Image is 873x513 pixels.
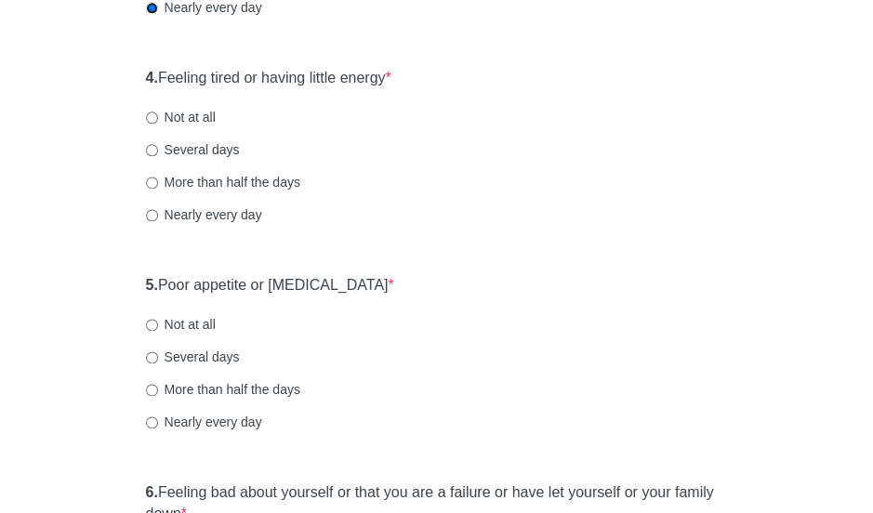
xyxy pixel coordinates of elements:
label: Not at all [146,108,216,126]
label: Nearly every day [146,413,262,431]
label: Not at all [146,315,216,334]
strong: 4. [146,70,158,85]
label: More than half the days [146,173,300,191]
label: Feeling tired or having little energy [146,68,391,89]
label: Several days [146,140,240,159]
strong: 5. [146,277,158,293]
input: Several days [146,351,158,363]
strong: 6. [146,484,158,500]
input: Not at all [146,112,158,124]
label: More than half the days [146,380,300,399]
input: Nearly every day [146,2,158,14]
label: Several days [146,348,240,366]
label: Poor appetite or [MEDICAL_DATA] [146,275,394,296]
label: Nearly every day [146,205,262,224]
input: Nearly every day [146,209,158,221]
input: More than half the days [146,384,158,396]
input: More than half the days [146,177,158,189]
input: Several days [146,144,158,156]
input: Not at all [146,319,158,331]
input: Nearly every day [146,416,158,428]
